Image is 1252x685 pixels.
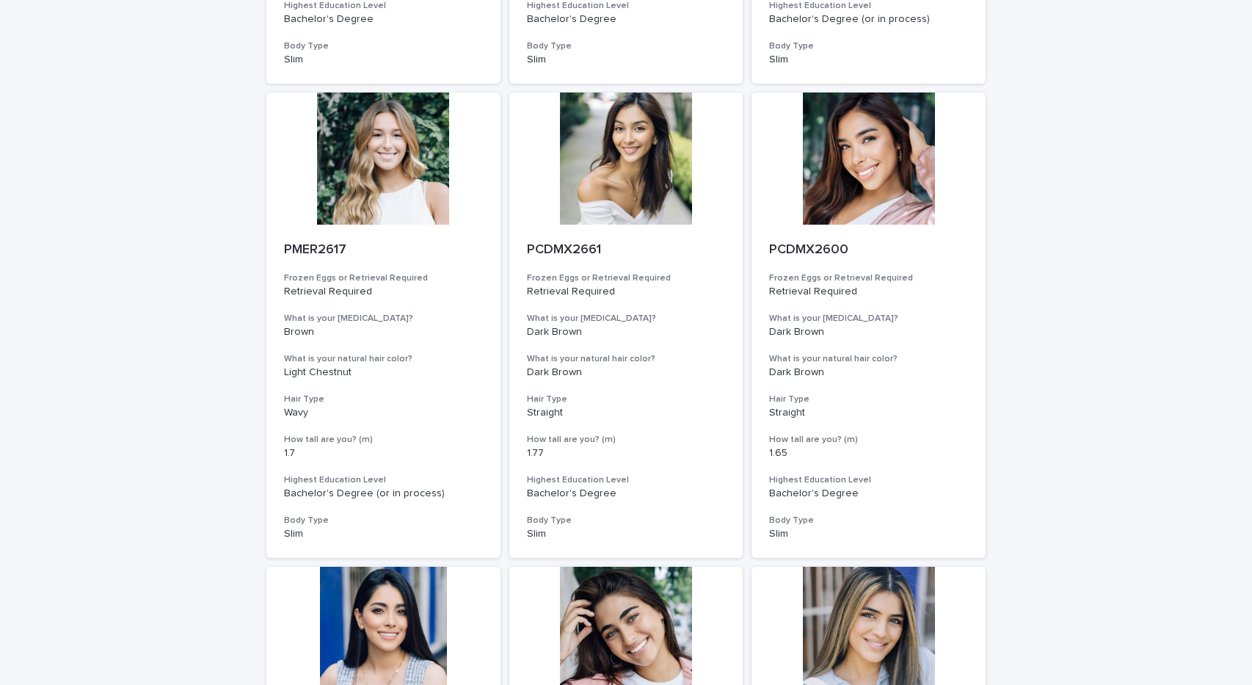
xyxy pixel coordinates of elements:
[284,366,483,379] p: Light Chestnut
[769,528,968,540] p: Slim
[527,13,726,26] p: Bachelor's Degree
[769,366,968,379] p: Dark Brown
[509,93,743,559] a: PCDMX2661Frozen Eggs or Retrieval RequiredRetrieval RequiredWhat is your [MEDICAL_DATA]?Dark Brow...
[769,54,968,66] p: Slim
[769,488,968,500] p: Bachelor's Degree
[284,447,483,460] p: 1.7
[284,313,483,325] h3: What is your [MEDICAL_DATA]?
[266,93,501,559] a: PMER2617Frozen Eggs or Retrieval RequiredRetrieval RequiredWhat is your [MEDICAL_DATA]?BrownWhat ...
[527,272,726,284] h3: Frozen Eggs or Retrieval Required
[284,515,483,526] h3: Body Type
[284,40,483,52] h3: Body Type
[527,434,726,446] h3: How tall are you? (m)
[527,394,726,405] h3: Hair Type
[527,353,726,365] h3: What is your natural hair color?
[527,40,726,52] h3: Body Type
[284,474,483,486] h3: Highest Education Level
[769,326,968,338] p: Dark Brown
[769,434,968,446] h3: How tall are you? (m)
[284,407,483,419] p: Wavy
[284,434,483,446] h3: How tall are you? (m)
[284,13,483,26] p: Bachelor's Degree
[769,13,968,26] p: Bachelor's Degree (or in process)
[769,474,968,486] h3: Highest Education Level
[769,447,968,460] p: 1.65
[284,353,483,365] h3: What is your natural hair color?
[769,515,968,526] h3: Body Type
[769,407,968,419] p: Straight
[527,515,726,526] h3: Body Type
[527,474,726,486] h3: Highest Education Level
[769,40,968,52] h3: Body Type
[284,242,483,258] p: PMER2617
[284,272,483,284] h3: Frozen Eggs or Retrieval Required
[527,313,726,325] h3: What is your [MEDICAL_DATA]?
[527,326,726,338] p: Dark Brown
[284,286,483,298] p: Retrieval Required
[527,528,726,540] p: Slim
[527,366,726,379] p: Dark Brown
[284,54,483,66] p: Slim
[769,272,968,284] h3: Frozen Eggs or Retrieval Required
[769,242,968,258] p: PCDMX2600
[769,353,968,365] h3: What is your natural hair color?
[527,447,726,460] p: 1.77
[527,488,726,500] p: Bachelor's Degree
[769,286,968,298] p: Retrieval Required
[527,286,726,298] p: Retrieval Required
[284,394,483,405] h3: Hair Type
[751,93,986,559] a: PCDMX2600Frozen Eggs or Retrieval RequiredRetrieval RequiredWhat is your [MEDICAL_DATA]?Dark Brow...
[527,407,726,419] p: Straight
[284,326,483,338] p: Brown
[284,488,483,500] p: Bachelor's Degree (or in process)
[527,242,726,258] p: PCDMX2661
[769,313,968,325] h3: What is your [MEDICAL_DATA]?
[527,54,726,66] p: Slim
[769,394,968,405] h3: Hair Type
[284,528,483,540] p: Slim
